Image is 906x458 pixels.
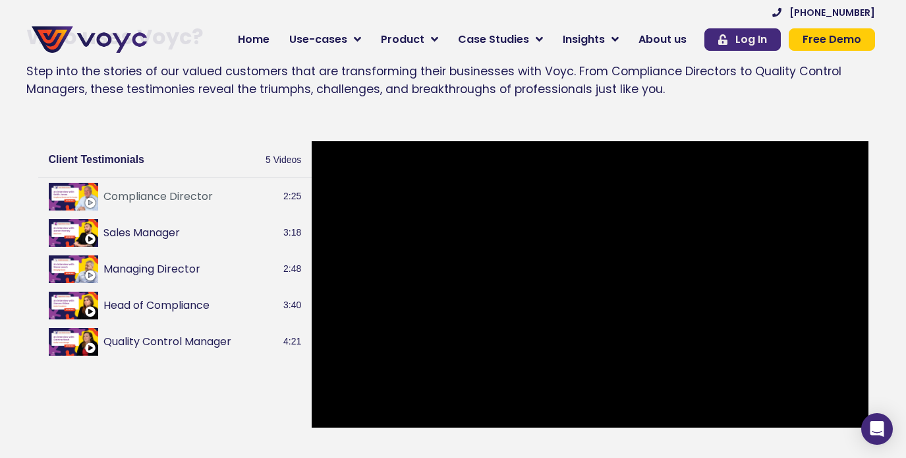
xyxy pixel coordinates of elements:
[861,413,893,445] div: Open Intercom Messenger
[238,32,269,48] span: Home
[49,183,98,211] img: Compliance Director
[103,189,279,205] button: Compliance Director
[283,251,301,287] span: 2:48
[704,28,781,51] a: Log In
[49,147,145,172] h2: Client Testimonials
[103,225,279,241] button: Sales Manager
[103,334,279,350] button: Quality Control Manager
[49,292,98,319] img: Head of Compliance
[175,107,219,122] span: Job title
[32,26,147,53] img: voyc-full-logo
[772,8,875,17] a: [PHONE_NUMBER]
[283,323,301,360] span: 4:21
[735,34,767,45] span: Log In
[228,26,279,53] a: Home
[629,26,696,53] a: About us
[271,275,333,288] a: Privacy Policy
[312,141,868,428] iframe: Keith Jones, Compliance Director and Co-Founder, Your Choice Cover interview with Voyc
[103,298,279,313] button: Head of Compliance
[563,32,605,48] span: Insights
[49,328,98,356] img: Quality Control Manager
[49,219,98,247] img: Sales Manager
[283,287,301,323] span: 3:40
[371,26,448,53] a: Product
[26,63,880,98] p: Step into the stories of our valued customers that are transforming their businesses with Voyc. F...
[283,214,301,251] span: 3:18
[289,32,347,48] span: Use-cases
[175,53,208,68] span: Phone
[266,141,301,166] span: 5 Videos
[103,261,279,277] button: Managing Director
[789,28,875,51] a: Free Demo
[448,26,553,53] a: Case Studies
[638,32,687,48] span: About us
[803,34,861,45] span: Free Demo
[283,178,301,214] span: 2:25
[789,8,875,17] span: [PHONE_NUMBER]
[381,32,424,48] span: Product
[279,26,371,53] a: Use-cases
[49,255,98,283] img: Managing Director
[458,32,529,48] span: Case Studies
[553,26,629,53] a: Insights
